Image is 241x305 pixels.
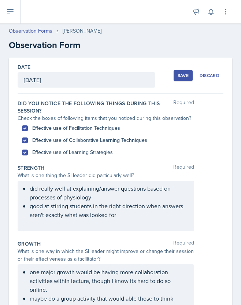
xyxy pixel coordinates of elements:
div: What is one way in which the SI leader might improve or change their session or their effectivene... [18,247,194,263]
p: did really well at explaining/answer questions based on processes of physiology [30,184,188,202]
div: Check the boxes of following items that you noticed during this observation? [18,114,194,122]
a: Observation Forms [9,27,52,35]
label: Date [18,63,30,71]
button: Discard [196,70,223,81]
label: Effective use of Collaborative Learning Techniques [32,136,147,144]
button: Save [174,70,193,81]
span: Required [173,100,194,114]
label: Did you notice the following things during this session? [18,100,173,114]
div: Save [178,73,189,78]
label: Effective use of Facilitation Techniques [32,124,120,132]
label: Strength [18,164,45,172]
h2: Observation Form [9,38,232,52]
span: Required [173,164,194,172]
div: Discard [200,73,219,78]
span: Required [173,240,194,247]
p: good at stirring students in the right direction when answers aren't exactly what was looked for [30,202,188,219]
div: What is one thing the SI leader did particularly well? [18,172,194,179]
div: [PERSON_NAME] [63,27,101,35]
p: one major growth would be having more collaboration activities within lecture, though I know its ... [30,268,188,294]
label: Effective use of Learning Strategies [32,148,113,156]
label: Growth [18,240,41,247]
